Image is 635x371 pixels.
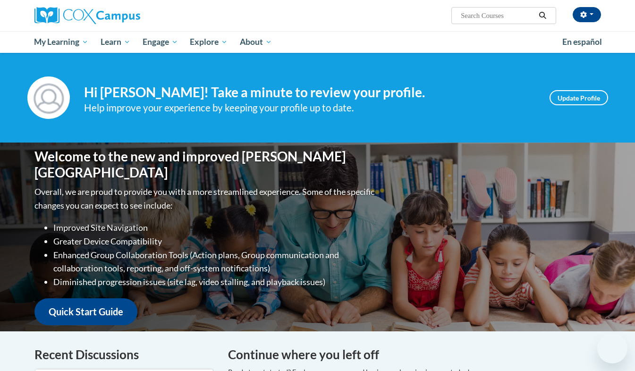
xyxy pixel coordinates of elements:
[34,36,88,48] span: My Learning
[562,37,602,47] span: En español
[535,10,550,21] button: Search
[190,36,228,48] span: Explore
[34,346,214,364] h4: Recent Discussions
[597,333,627,363] iframe: Button to launch messaging window
[94,31,136,53] a: Learn
[84,100,535,116] div: Help improve your experience by keeping your profile up to date.
[234,31,278,53] a: About
[143,36,178,48] span: Engage
[184,31,234,53] a: Explore
[228,346,601,364] h4: Continue where you left off
[34,185,377,212] p: Overall, we are proud to provide you with a more streamlined experience. Some of the specific cha...
[53,248,377,276] li: Enhanced Group Collaboration Tools (Action plans, Group communication and collaboration tools, re...
[53,221,377,235] li: Improved Site Navigation
[34,298,137,325] a: Quick Start Guide
[101,36,130,48] span: Learn
[34,149,377,180] h1: Welcome to the new and improved [PERSON_NAME][GEOGRAPHIC_DATA]
[460,10,535,21] input: Search Courses
[53,235,377,248] li: Greater Device Compatibility
[27,76,70,119] img: Profile Image
[136,31,184,53] a: Engage
[28,31,95,53] a: My Learning
[550,90,608,105] a: Update Profile
[84,84,535,101] h4: Hi [PERSON_NAME]! Take a minute to review your profile.
[20,31,615,53] div: Main menu
[53,275,377,289] li: Diminished progression issues (site lag, video stalling, and playback issues)
[556,32,608,52] a: En español
[34,7,214,24] a: Cox Campus
[34,7,140,24] img: Cox Campus
[573,7,601,22] button: Account Settings
[240,36,272,48] span: About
